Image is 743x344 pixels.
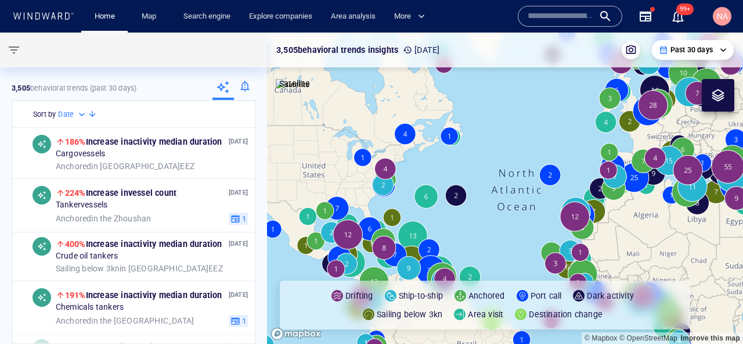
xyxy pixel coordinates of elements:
[56,213,92,223] span: Anchored
[394,10,425,23] span: More
[717,12,728,21] span: NA
[229,136,248,147] p: [DATE]
[267,33,743,344] canvas: Map
[240,316,246,326] span: 1
[585,334,617,342] a: Mapbox
[229,187,248,198] p: [DATE]
[56,213,152,224] span: in the Zhoushan
[670,45,713,55] p: Past 30 days
[399,289,443,303] p: Ship-to-ship
[56,149,105,159] span: Cargo vessels
[468,289,505,303] p: Anchored
[56,263,223,274] span: in [GEOGRAPHIC_DATA] EEZ
[276,79,310,91] img: satellite
[56,200,108,210] span: Tanker vessels
[680,334,740,342] a: Map feedback
[56,302,124,313] span: Chemicals tankers
[240,213,246,224] span: 1
[676,3,694,15] span: 99+
[529,307,603,321] p: Destination change
[65,291,86,300] span: 191%
[179,6,235,27] a: Search engine
[56,316,92,325] span: Anchored
[276,43,398,57] p: 3,505 behavioral trends insights
[244,6,317,27] a: Explore companies
[270,327,322,341] a: Mapbox logo
[58,109,88,120] div: Date
[33,109,56,120] h6: Sort by
[531,289,562,303] p: Port call
[229,289,248,300] p: [DATE]
[12,84,30,92] strong: 3,505
[377,307,442,321] p: Sailing below 3kn
[65,239,222,249] span: Increase in activity median duration
[694,292,734,335] iframe: Chat
[56,263,120,273] span: Sailing below 3kn
[56,161,92,170] span: Anchored
[229,212,248,225] button: 1
[587,289,634,303] p: Dark activity
[58,109,74,120] h6: Date
[65,239,86,249] span: 400%
[56,316,194,326] span: in the [GEOGRAPHIC_DATA]
[90,6,120,27] a: Home
[619,334,677,342] a: OpenStreetMap
[12,83,136,94] p: behavioral trends (Past 30 days)
[389,6,435,27] button: More
[326,6,380,27] a: Area analysis
[56,251,118,261] span: Crude oil tankers
[710,5,734,28] button: NA
[65,188,86,198] span: 224%
[86,6,123,27] button: Home
[65,188,176,198] span: Increase in vessel count
[56,161,194,171] span: in [GEOGRAPHIC_DATA] EEZ
[132,6,169,27] button: Map
[229,314,248,327] button: 1
[345,289,373,303] p: Drifting
[65,137,86,146] span: 186%
[279,77,310,91] p: Satellite
[65,137,222,146] span: Increase in activity median duration
[671,9,685,23] div: Notification center
[403,43,439,57] p: [DATE]
[229,238,248,249] p: [DATE]
[137,6,165,27] a: Map
[659,45,727,55] div: Past 30 days
[65,291,222,300] span: Increase in activity median duration
[664,2,692,30] button: 99+
[468,307,503,321] p: Area visit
